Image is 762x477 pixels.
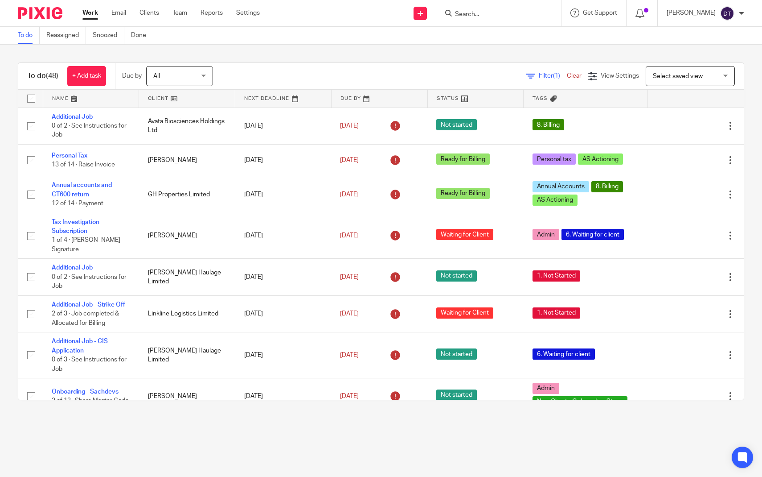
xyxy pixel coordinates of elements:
[139,295,235,332] td: Linkline Logistics Limited
[139,332,235,378] td: [PERSON_NAME] Haulage Limited
[235,144,332,176] td: [DATE]
[533,181,589,192] span: Annual Accounts
[340,352,359,358] span: [DATE]
[533,348,595,360] span: 6. Waiting for client
[340,123,359,129] span: [DATE]
[131,27,153,44] a: Done
[52,219,99,234] a: Tax Investigation Subscription
[139,176,235,213] td: GH Properties Limited
[82,8,98,17] a: Work
[578,153,623,165] span: AS Actioning
[67,66,106,86] a: + Add task
[52,265,93,271] a: Additional Job
[139,378,235,415] td: [PERSON_NAME]
[111,8,126,17] a: Email
[533,307,580,319] span: 1. Not Started
[436,153,490,165] span: Ready for Billing
[583,10,617,16] span: Get Support
[93,27,124,44] a: Snoozed
[52,389,119,395] a: Onboarding - Sachdevs
[52,114,93,120] a: Additional Job
[139,144,235,176] td: [PERSON_NAME]
[139,259,235,295] td: [PERSON_NAME] Haulage Limited
[340,393,359,399] span: [DATE]
[454,11,534,19] input: Search
[139,8,159,17] a: Clients
[52,338,108,353] a: Additional Job - CIS Application
[436,270,477,282] span: Not started
[139,213,235,259] td: [PERSON_NAME]
[533,229,559,240] span: Admin
[436,229,493,240] span: Waiting for Client
[533,383,559,394] span: Admin
[52,274,127,290] span: 0 of 2 · See Instructions for Job
[533,270,580,282] span: 1. Not Started
[340,274,359,280] span: [DATE]
[653,73,703,79] span: Select saved view
[340,157,359,163] span: [DATE]
[340,232,359,239] span: [DATE]
[235,332,332,378] td: [DATE]
[720,6,734,21] img: svg%3E
[567,73,582,79] a: Clear
[340,311,359,317] span: [DATE]
[436,307,493,319] span: Waiting for Client
[235,213,332,259] td: [DATE]
[533,96,548,101] span: Tags
[533,396,627,407] span: New Client - Onboarding Stage
[18,27,40,44] a: To do
[27,71,58,81] h1: To do
[201,8,223,17] a: Reports
[52,398,129,404] span: 2 of 13 · Share Master Code
[172,8,187,17] a: Team
[52,311,119,326] span: 2 of 3 · Job completed & Allocated for Billing
[667,8,716,17] p: [PERSON_NAME]
[533,153,576,165] span: Personal tax
[52,162,115,168] span: 13 of 14 · Raise Invoice
[436,348,477,360] span: Not started
[52,123,127,138] span: 0 of 2 · See Instructions for Job
[235,295,332,332] td: [DATE]
[18,7,62,19] img: Pixie
[436,390,477,401] span: Not started
[591,181,623,192] span: 8. Billing
[139,108,235,144] td: Avata Biosciences Holdings Ltd
[236,8,260,17] a: Settings
[533,119,564,130] span: 8. Billing
[539,73,567,79] span: Filter
[122,71,142,80] p: Due by
[52,302,125,308] a: Additional Job - Strike Off
[52,237,120,253] span: 1 of 4 · [PERSON_NAME] Signature
[46,72,58,79] span: (48)
[601,73,639,79] span: View Settings
[235,378,332,415] td: [DATE]
[436,188,490,199] span: Ready for Billing
[235,176,332,213] td: [DATE]
[235,108,332,144] td: [DATE]
[153,73,160,79] span: All
[436,119,477,130] span: Not started
[46,27,86,44] a: Reassigned
[52,182,112,197] a: Annual accounts and CT600 return
[561,229,624,240] span: 6. Waiting for client
[553,73,560,79] span: (1)
[340,191,359,198] span: [DATE]
[52,200,103,207] span: 12 of 14 · Payment
[533,195,578,206] span: AS Actioning
[52,153,87,159] a: Personal Tax
[52,357,127,372] span: 0 of 3 · See Instructions for Job
[235,259,332,295] td: [DATE]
